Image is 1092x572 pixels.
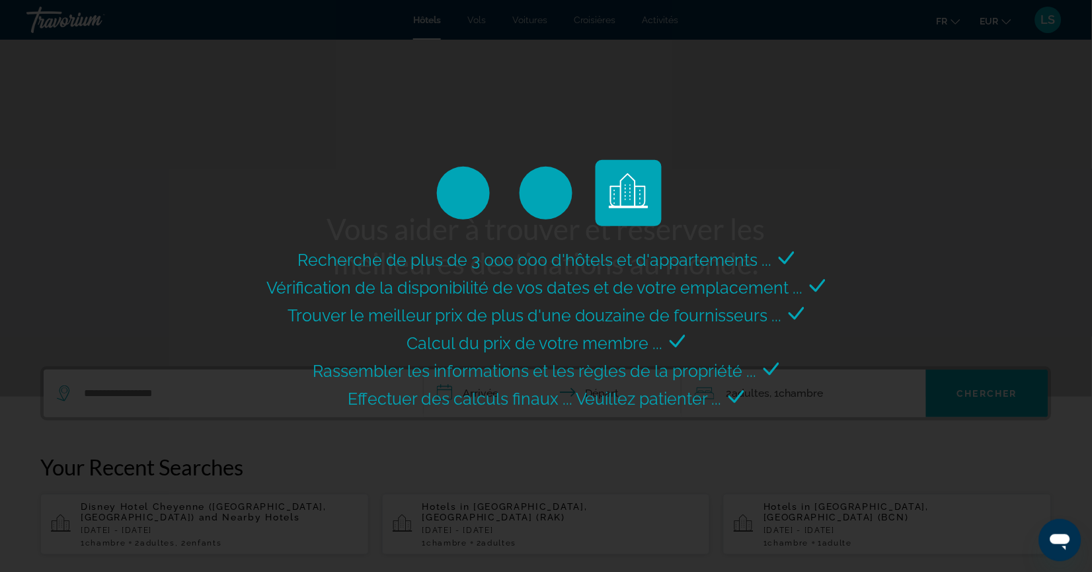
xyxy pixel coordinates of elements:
span: Rassembler les informations et les règles de la propriété ... [313,361,757,381]
span: Calcul du prix de votre membre ... [407,333,663,353]
span: Trouver le meilleur prix de plus d'une douzaine de fournisseurs ... [288,306,782,325]
iframe: Bouton de lancement de la fenêtre de messagerie [1039,519,1081,561]
span: Vérification de la disponibilité de vos dates et de votre emplacement ... [267,278,803,298]
span: Effectuer des calculs finaux ... Veuillez patienter ... [348,389,722,409]
span: Recherche de plus de 3 000 000 d'hôtels et d'appartements ... [298,250,772,270]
